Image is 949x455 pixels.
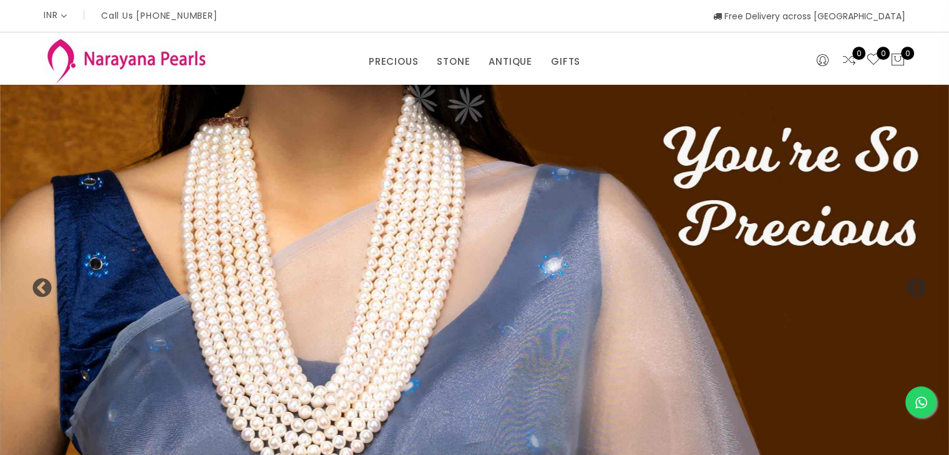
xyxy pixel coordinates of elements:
[852,47,865,60] span: 0
[489,52,532,71] a: ANTIQUE
[551,52,580,71] a: GIFTS
[101,11,218,20] p: Call Us [PHONE_NUMBER]
[369,52,418,71] a: PRECIOUS
[713,10,905,22] span: Free Delivery across [GEOGRAPHIC_DATA]
[866,52,881,69] a: 0
[890,52,905,69] button: 0
[31,278,44,290] button: Previous
[901,47,914,60] span: 0
[842,52,857,69] a: 0
[437,52,470,71] a: STONE
[877,47,890,60] span: 0
[905,278,918,290] button: Next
